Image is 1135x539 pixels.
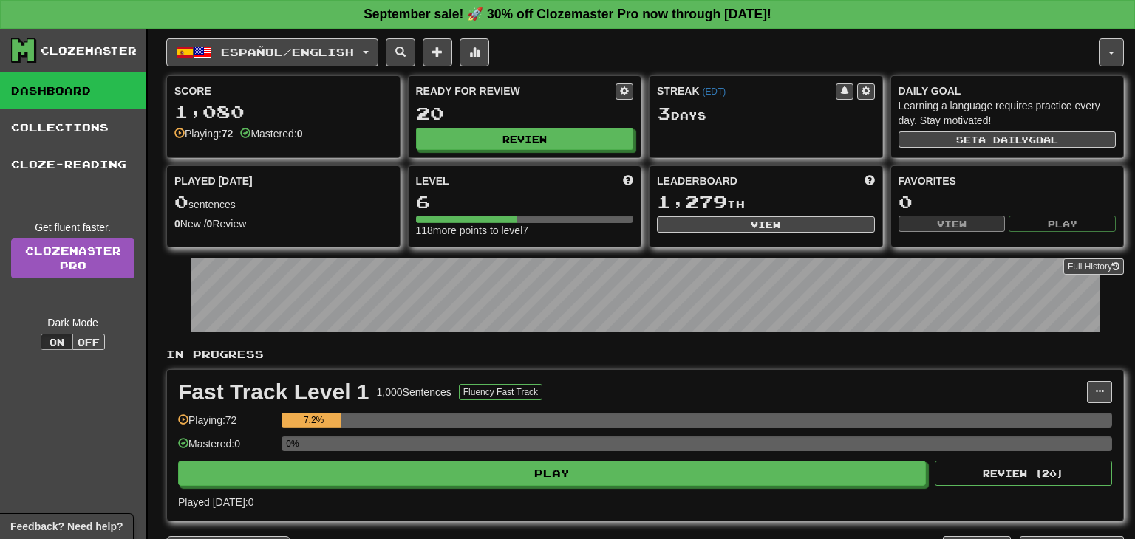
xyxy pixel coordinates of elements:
span: 0 [174,191,188,212]
span: a daily [978,134,1029,145]
span: Open feedback widget [10,519,123,534]
div: 118 more points to level 7 [416,223,634,238]
div: Ready for Review [416,83,616,98]
button: Play [178,461,926,486]
button: More stats [460,38,489,66]
div: Mastered: [240,126,302,141]
div: Playing: [174,126,233,141]
span: Español / English [221,46,354,58]
strong: 0 [207,218,213,230]
span: Leaderboard [657,174,737,188]
button: Fluency Fast Track [459,384,542,400]
div: 1,080 [174,103,392,121]
div: Daily Goal [899,83,1117,98]
div: Dark Mode [11,315,134,330]
div: 7.2% [286,413,341,428]
button: Play [1009,216,1116,232]
button: View [899,216,1006,232]
strong: September sale! 🚀 30% off Clozemaster Pro now through [DATE]! [364,7,771,21]
div: Favorites [899,174,1117,188]
button: On [41,334,73,350]
div: sentences [174,193,392,212]
div: 1,000 Sentences [377,385,451,399]
strong: 0 [297,128,303,140]
div: 20 [416,104,634,123]
div: Get fluent faster. [11,220,134,235]
div: Streak [657,83,836,98]
div: Score [174,83,392,98]
div: Mastered: 0 [178,436,274,461]
button: Review [416,128,634,150]
div: Playing: 72 [178,413,274,437]
div: Day s [657,104,875,123]
button: Full History [1063,258,1124,275]
div: Clozemaster [41,44,137,58]
span: This week in points, UTC [865,174,875,188]
p: In Progress [166,347,1124,362]
span: Played [DATE] [174,174,253,188]
span: Played [DATE]: 0 [178,496,253,508]
span: 1,279 [657,191,727,212]
a: ClozemasterPro [11,238,134,278]
span: Score more points to level up [623,174,633,188]
div: th [657,193,875,212]
div: Fast Track Level 1 [178,381,369,403]
strong: 72 [222,128,234,140]
div: 6 [416,193,634,211]
a: (EDT) [702,86,726,97]
button: Off [72,334,105,350]
button: Search sentences [386,38,415,66]
button: Add sentence to collection [423,38,452,66]
strong: 0 [174,218,180,230]
div: Learning a language requires practice every day. Stay motivated! [899,98,1117,128]
span: 3 [657,103,671,123]
button: View [657,216,875,233]
button: Español/English [166,38,378,66]
div: New / Review [174,216,392,231]
span: Level [416,174,449,188]
button: Seta dailygoal [899,131,1117,148]
button: Review (20) [935,461,1112,486]
div: 0 [899,193,1117,211]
